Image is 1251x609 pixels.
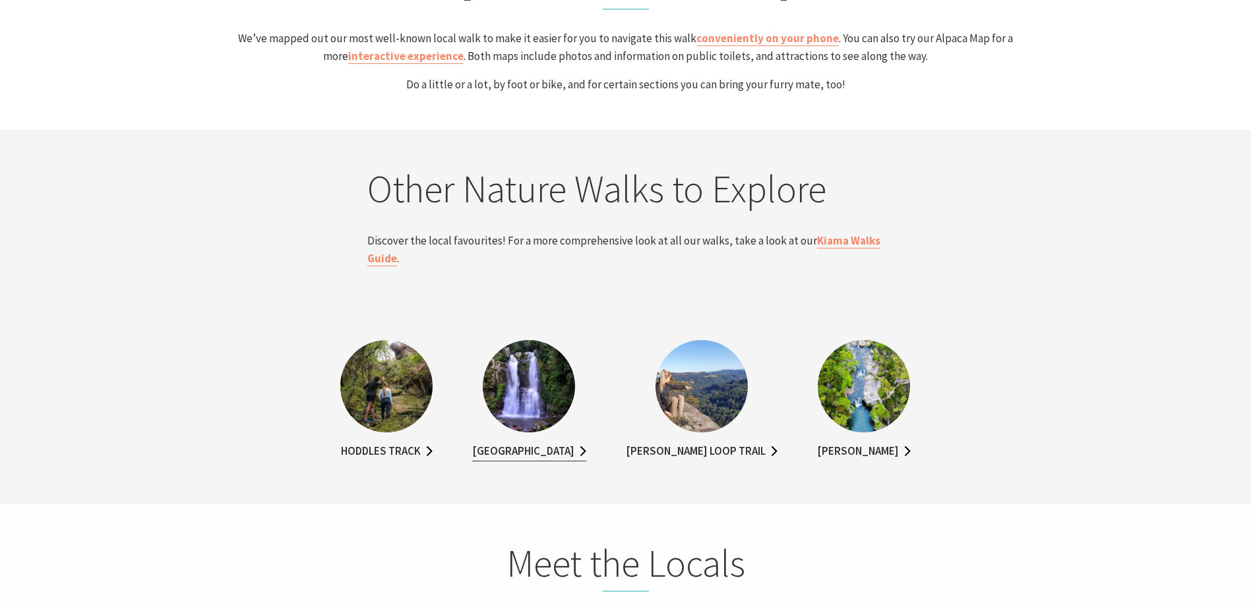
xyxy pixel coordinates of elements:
[483,340,575,432] img: Phil Winterton Photography - Natural Wonder - Minnamurra Rainforest Falls Walk
[348,49,464,64] a: interactive experience
[367,540,884,592] h2: Meet the Locals
[817,442,911,461] a: [PERSON_NAME]
[626,442,778,461] a: [PERSON_NAME] Loop Trail
[472,442,586,461] a: [GEOGRAPHIC_DATA]
[367,233,880,266] a: Kiama Walks Guide
[696,31,839,46] a: conveniently on your phone
[406,77,845,92] span: Do a little or a lot, by foot or bike, and for certain sections you can bring your furry mate, too!
[367,233,880,266] span: Discover the local favourites! For a more comprehensive look at all our walks, take a look at our .
[238,31,1013,64] span: We’ve mapped out our most well-known local walk to make it easier for you to navigate this walk ....
[367,166,884,212] h2: Other Nature Walks to Explore
[341,442,433,461] a: Hoddles Track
